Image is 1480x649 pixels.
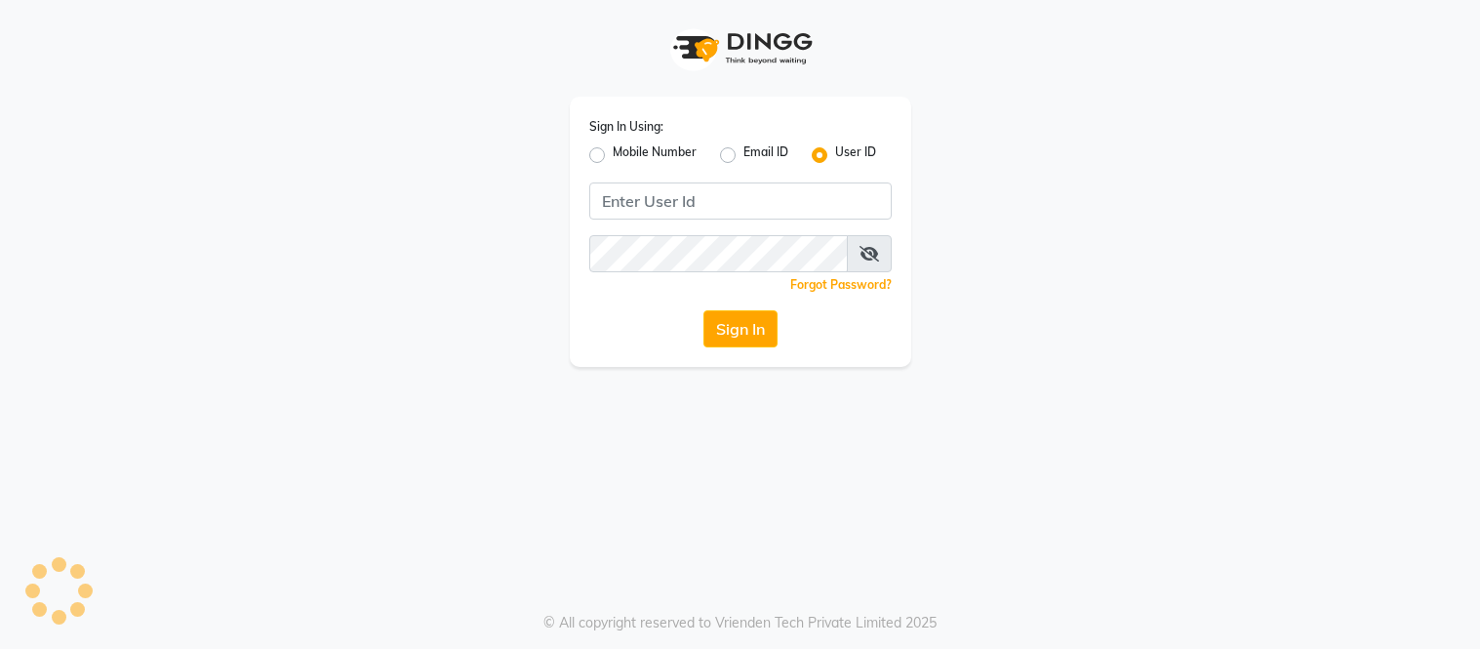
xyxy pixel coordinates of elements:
[662,20,819,77] img: logo1.svg
[589,235,848,272] input: Username
[835,143,876,167] label: User ID
[703,310,778,347] button: Sign In
[613,143,697,167] label: Mobile Number
[743,143,788,167] label: Email ID
[790,277,892,292] a: Forgot Password?
[589,118,663,136] label: Sign In Using:
[589,183,892,220] input: Username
